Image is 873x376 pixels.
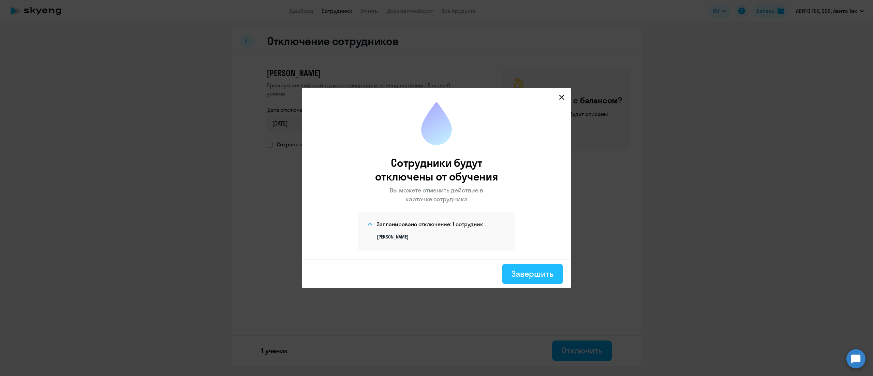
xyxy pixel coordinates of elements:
[377,234,506,240] li: [PERSON_NAME]
[502,264,563,284] button: Завершить
[377,220,483,228] h4: Запланировано отключение: 1 сотрудник
[512,268,553,279] div: Завершить
[386,186,487,204] p: Вы можете отменить действие в карточке сотрудника
[361,156,513,183] h2: Сотрудники будут отключены от обучения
